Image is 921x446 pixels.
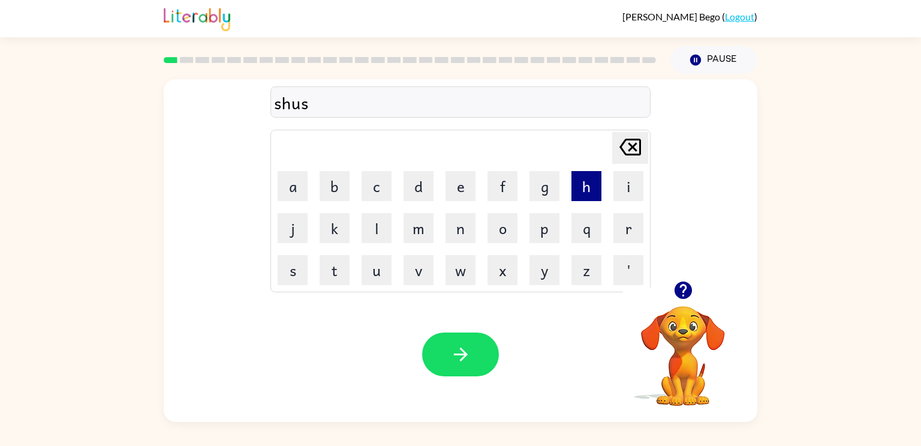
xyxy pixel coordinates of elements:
[613,171,643,201] button: i
[623,288,743,408] video: Your browser must support playing .mp4 files to use Literably. Please try using another browser.
[725,11,754,22] a: Logout
[622,11,757,22] div: ( )
[404,213,434,243] button: m
[613,255,643,285] button: '
[278,255,308,285] button: s
[571,171,601,201] button: h
[571,213,601,243] button: q
[529,255,559,285] button: y
[320,171,350,201] button: b
[622,11,722,22] span: [PERSON_NAME] Bego
[362,213,392,243] button: l
[278,171,308,201] button: a
[278,213,308,243] button: j
[362,171,392,201] button: c
[571,255,601,285] button: z
[362,255,392,285] button: u
[446,255,475,285] button: w
[487,171,517,201] button: f
[164,5,230,31] img: Literably
[404,255,434,285] button: v
[274,90,647,115] div: shus
[404,171,434,201] button: d
[529,213,559,243] button: p
[670,46,757,74] button: Pause
[320,213,350,243] button: k
[613,213,643,243] button: r
[446,171,475,201] button: e
[446,213,475,243] button: n
[487,213,517,243] button: o
[487,255,517,285] button: x
[320,255,350,285] button: t
[529,171,559,201] button: g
